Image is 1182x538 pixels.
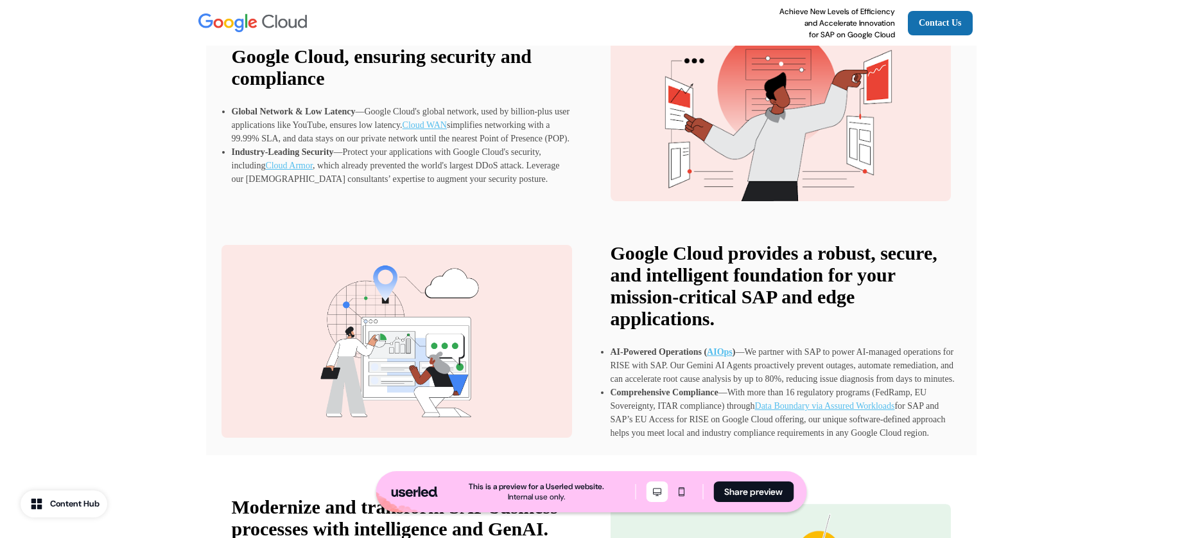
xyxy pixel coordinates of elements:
strong: Manage and operate RISE workloads on Google Cloud, ensuring security and compliance [232,24,566,89]
strong: ) [733,347,736,357]
div: Content Hub [50,498,100,510]
a: Contact Us [908,11,973,35]
a: Cloud WAN [403,120,447,130]
button: Desktop mode [646,481,668,502]
a: Data Boundary via Assured Workloads [755,401,895,411]
button: Content Hub [21,490,107,517]
p: —We partner with SAP to power AI-managed operations for RISE with SAP. Our Gemini AI Agents proac... [611,347,955,384]
p: —Google Cloud's global network, used by billion-plus user applications like YouTube, ensures low ... [232,107,570,143]
a: AIOps [707,347,733,357]
strong: Comprehensive Compliance [611,388,718,397]
p: —With more than 16 regulatory programs (FedRamp, EU Sovereignty, ITAR compliance) through for SAP... [611,388,946,438]
strong: Industry-Leading Security [232,147,334,157]
p: Achieve New Levels of Efficiency and Accelerate Innovation for SAP on Google Cloud [779,6,895,40]
strong: Global Network & Low Latency [232,107,356,116]
div: Internal use only. [508,492,565,502]
button: Mobile mode [670,481,692,502]
a: Cloud Armor [265,161,313,170]
strong: AI-Powered Operations ( [611,347,708,357]
p: —Protect your applications with Google Cloud's security, including , which already prevented the ... [232,147,560,184]
div: This is a preview for a Userled website. [469,481,604,492]
strong: Google Cloud provides a robust, secure, and intelligent foundation for your mission-critical SAP ... [611,242,937,329]
button: Share preview [713,481,794,502]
